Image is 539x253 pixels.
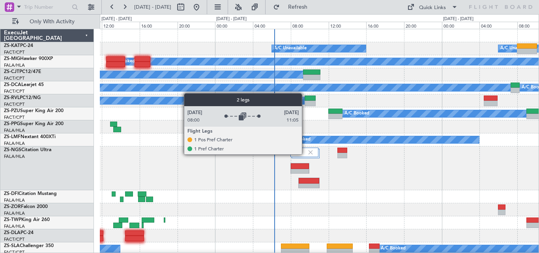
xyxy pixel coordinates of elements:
a: ZS-DCALearjet 45 [4,82,44,87]
a: ZS-PZUSuper King Air 200 [4,109,64,113]
input: Trip Number [24,1,69,13]
span: ZS-DCA [4,82,21,87]
span: ZS-LMF [4,135,21,139]
span: ZS-CJT [4,69,19,74]
div: A/C Unavailable [274,43,307,54]
span: ZS-SLA [4,244,20,248]
a: ZS-LMFNextant 400XTi [4,135,56,139]
div: 12:00 [329,22,367,29]
div: 08:00 [291,22,329,29]
a: FALA/HLA [4,141,25,146]
button: Quick Links [403,1,462,13]
button: Only With Activity [9,15,86,28]
span: ZS-KAT [4,43,20,48]
a: FALA/HLA [4,62,25,68]
a: FALA/HLA [4,210,25,216]
span: ZS-PZU [4,109,20,113]
a: ZS-MIGHawker 900XP [4,56,53,61]
span: ZS-DFI [4,191,19,196]
span: [DATE] - [DATE] [134,4,171,11]
div: 00:00 [442,22,480,29]
a: ZS-DLAPC-24 [4,231,34,235]
a: FACT/CPT [4,75,24,81]
a: ZS-ZORFalcon 2000 [4,204,48,209]
div: A/C Unavailable [500,43,533,54]
a: ZS-TWPKing Air 260 [4,217,50,222]
div: Quick Links [419,4,446,12]
a: ZS-NGSCitation Ultra [4,148,51,152]
a: ZS-SLAChallenger 350 [4,244,54,248]
a: ZS-KATPC-24 [4,43,33,48]
span: ZS-NGS [4,148,21,152]
a: FACT/CPT [4,101,24,107]
span: ZS-PPG [4,122,20,126]
span: ZS-ZOR [4,204,21,209]
div: [DATE] - [DATE] [443,16,473,22]
div: [DATE] - [DATE] [101,16,132,22]
a: FACT/CPT [4,236,24,242]
button: Refresh [269,1,317,13]
span: ZS-TWP [4,217,21,222]
a: ZS-DFICitation Mustang [4,191,57,196]
span: ZS-MIG [4,56,20,61]
a: ZS-RVLPC12/NG [4,96,41,100]
a: FACT/CPT [4,88,24,94]
a: FALA/HLA [4,154,25,159]
div: 16:00 [140,22,178,29]
span: ZS-RVL [4,96,20,100]
div: A/C Booked [344,108,369,120]
a: FACT/CPT [4,114,24,120]
span: Refresh [281,4,314,10]
a: ZS-CJTPC12/47E [4,69,41,74]
div: 12:00 [102,22,140,29]
img: gray-close.svg [307,149,314,156]
div: 00:00 [215,22,253,29]
a: FALA/HLA [4,197,25,203]
div: 04:00 [253,22,291,29]
a: FALA/HLA [4,223,25,229]
div: 20:00 [178,22,215,29]
span: Only With Activity [21,19,83,24]
span: ZS-DLA [4,231,21,235]
div: [DATE] - [DATE] [216,16,247,22]
div: A/C Booked [286,134,311,146]
div: 20:00 [404,22,442,29]
a: FALA/HLA [4,127,25,133]
a: FACT/CPT [4,49,24,55]
div: 16:00 [366,22,404,29]
a: ZS-PPGSuper King Air 200 [4,122,64,126]
div: 04:00 [479,22,517,29]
